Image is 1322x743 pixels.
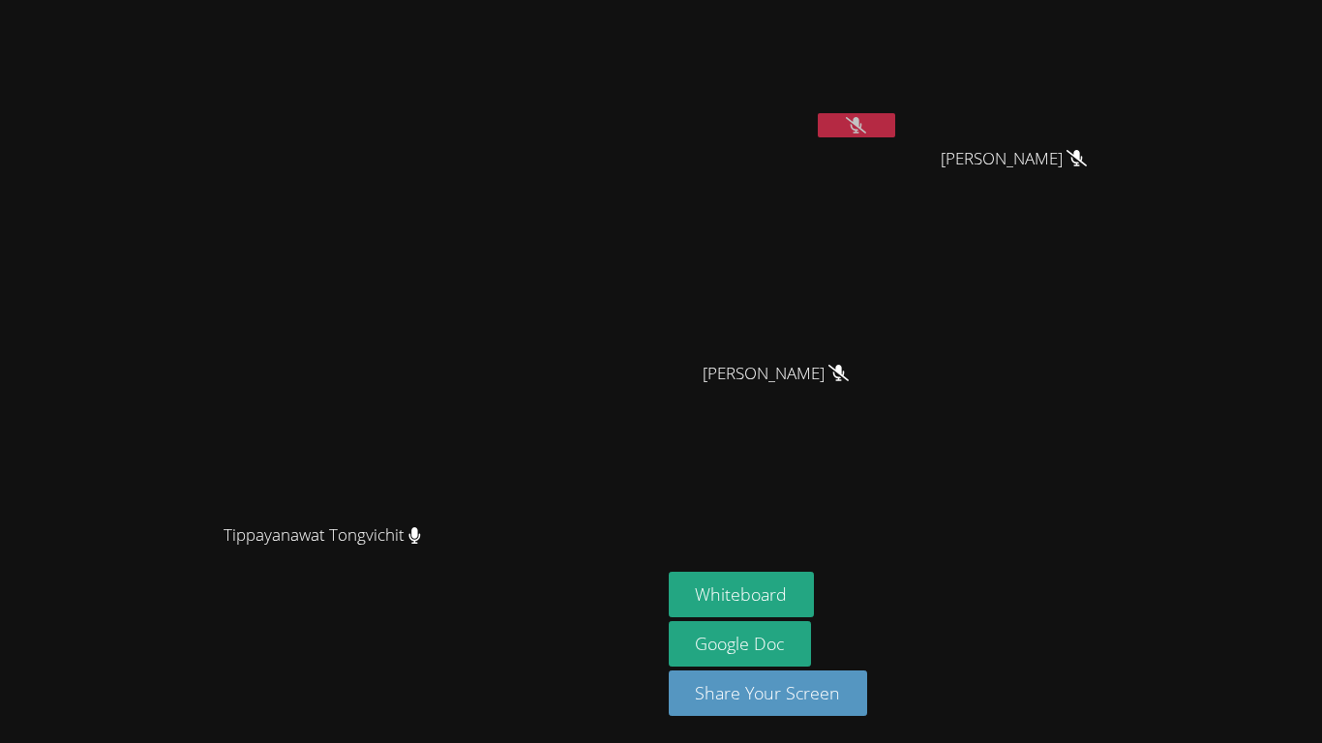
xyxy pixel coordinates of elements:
[669,670,868,716] button: Share Your Screen
[224,521,421,550] span: Tippayanawat Tongvichit
[941,145,1087,173] span: [PERSON_NAME]
[669,572,815,617] button: Whiteboard
[703,360,849,388] span: [PERSON_NAME]
[669,621,812,667] a: Google Doc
